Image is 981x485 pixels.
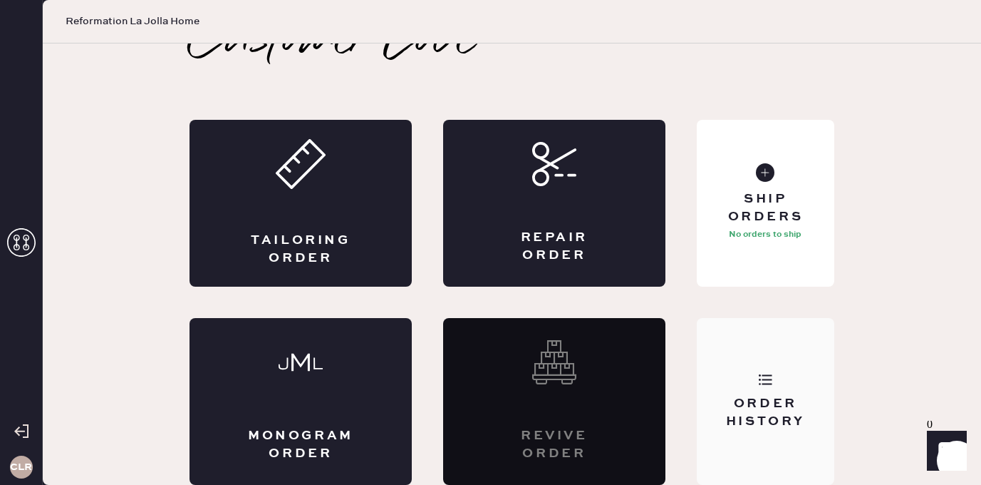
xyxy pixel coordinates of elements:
[708,395,823,431] div: Order History
[190,11,475,68] h2: Customer Love
[246,427,355,463] div: Monogram Order
[913,421,975,482] iframe: Front Chat
[708,190,823,226] div: Ship Orders
[66,14,199,29] span: Reformation La Jolla Home
[443,318,665,485] div: Interested? Contact us at care@hemster.co
[10,462,32,472] h3: CLR
[500,229,608,265] div: Repair Order
[729,226,801,243] p: No orders to ship
[246,232,355,267] div: Tailoring Order
[500,427,608,463] div: Revive order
